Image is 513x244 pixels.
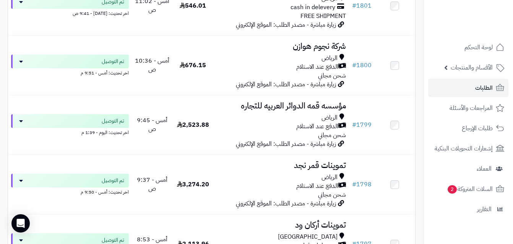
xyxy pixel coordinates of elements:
a: المراجعات والأسئلة [428,99,508,117]
a: طلبات الإرجاع [428,119,508,137]
span: 546.01 [180,1,206,10]
div: اخر تحديث: أمس - 9:50 م [11,187,129,196]
span: # [352,1,356,10]
a: #1801 [352,1,372,10]
h3: مؤسسه قمه الدوائر العربيه للتجاره [216,102,346,110]
span: السلات المتروكة [447,184,493,194]
a: لوحة التحكم [428,38,508,57]
span: الرياض [321,173,338,182]
span: تم التوصيل [102,177,124,184]
span: زيارة مباشرة - مصدر الطلب: الموقع الإلكتروني [236,139,336,149]
span: # [352,120,356,129]
span: التقارير [477,204,492,215]
h3: تموينات أركان ود [216,221,346,229]
span: أمس - 10:36 ص [135,56,169,74]
span: تم التوصيل [102,117,124,125]
a: إشعارات التحويلات البنكية [428,139,508,158]
span: أمس - 9:37 ص [137,175,167,193]
span: الطلبات [475,82,493,93]
a: التقارير [428,200,508,218]
span: شحن مجاني [318,71,346,80]
span: FREE SHIPMENT [300,11,346,21]
span: تم التوصيل [102,58,124,65]
span: الأقسام والمنتجات [451,62,493,73]
span: cash in delevery [291,3,335,12]
a: الطلبات [428,79,508,97]
h3: تموينات قمر نجد [216,161,346,170]
h3: شركة نجوم هوازن [216,42,346,51]
span: 2,523.88 [177,120,209,129]
a: العملاء [428,160,508,178]
span: تم التوصيل [102,236,124,244]
a: #1799 [352,120,372,129]
div: اخر تحديث: أمس - 9:51 م [11,68,129,76]
span: 676.15 [180,61,206,70]
span: العملاء [477,163,492,174]
span: الدفع عند الاستلام [296,63,338,71]
span: زيارة مباشرة - مصدر الطلب: الموقع الإلكتروني [236,199,336,208]
a: #1798 [352,180,372,189]
span: # [352,180,356,189]
span: زيارة مباشرة - مصدر الطلب: الموقع الإلكتروني [236,80,336,89]
span: 2 [448,185,457,194]
span: شحن مجاني [318,131,346,140]
span: [GEOGRAPHIC_DATA] [278,233,338,241]
span: زيارة مباشرة - مصدر الطلب: الموقع الإلكتروني [236,20,336,29]
span: الدفع عند الاستلام [296,122,338,131]
div: اخر تحديث: اليوم - 1:39 م [11,128,129,136]
span: المراجعات والأسئلة [450,103,493,113]
span: أمس - 9:45 ص [137,116,167,134]
span: # [352,61,356,70]
div: Open Intercom Messenger [11,214,30,233]
span: طلبات الإرجاع [462,123,493,134]
a: السلات المتروكة2 [428,180,508,198]
span: 3,274.20 [177,180,209,189]
div: اخر تحديث: [DATE] - 9:41 ص [11,9,129,17]
span: شحن مجاني [318,190,346,199]
span: الرياض [321,54,338,63]
span: إشعارات التحويلات البنكية [435,143,493,154]
span: الدفع عند الاستلام [296,182,338,191]
img: logo-2.png [461,18,506,34]
a: #1800 [352,61,372,70]
span: الرياض [321,113,338,122]
span: لوحة التحكم [464,42,493,53]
